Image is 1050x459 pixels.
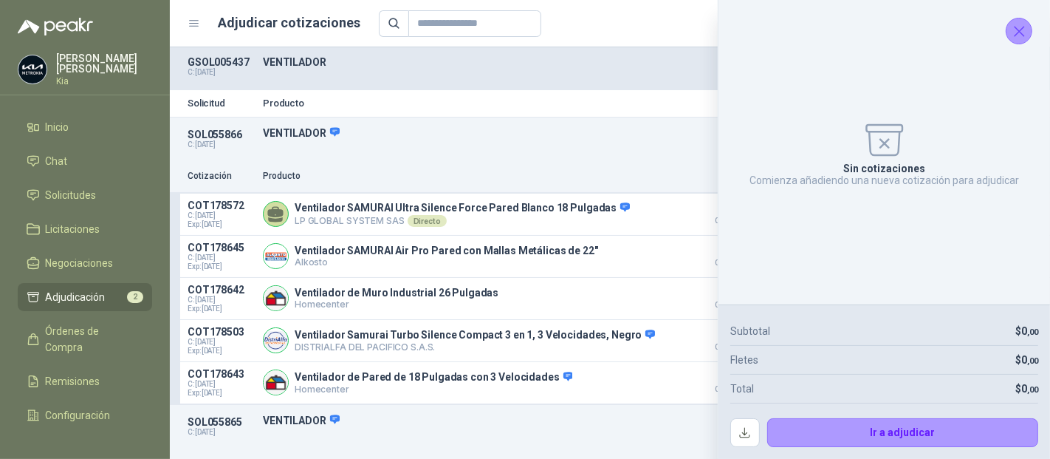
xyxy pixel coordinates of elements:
[188,140,254,149] p: C: [DATE]
[188,169,254,183] p: Cotización
[1015,323,1038,339] p: $
[693,169,766,183] p: Precio
[767,418,1039,448] button: Ir a adjudicar
[188,98,254,108] p: Solicitud
[730,381,754,397] p: Total
[188,211,254,220] span: C: [DATE]
[1027,327,1038,337] span: ,00
[46,187,97,203] span: Solicitudes
[295,202,630,215] p: Ventilador SAMURAI Ultra Silence Force Pared Blanco 18 Pulgadas
[188,326,254,338] p: COT178503
[264,328,288,353] img: Company Logo
[693,344,766,351] span: Crédito 30 días
[693,326,766,351] p: $ 523.986
[730,323,770,339] p: Subtotal
[188,428,254,437] p: C: [DATE]
[188,68,254,77] p: C: [DATE]
[1015,352,1038,368] p: $
[18,401,152,429] a: Configuración
[18,181,152,209] a: Solicitudes
[18,215,152,243] a: Licitaciones
[46,407,111,424] span: Configuración
[46,289,106,305] span: Adjudicación
[188,56,254,68] p: GSOL005437
[46,119,69,135] span: Inicio
[219,13,361,33] h1: Adjudicar cotizaciones
[188,200,254,211] p: COT178572
[730,352,758,368] p: Fletes
[46,255,114,271] span: Negociaciones
[295,215,630,227] p: LP GLOBAL SYSTEM SAS
[1027,385,1038,395] span: ,00
[408,215,447,227] div: Directo
[693,217,766,225] span: Crédito 30 días
[188,338,254,347] span: C: [DATE]
[18,317,152,361] a: Órdenes de Compra
[693,284,766,309] p: $ 435.891
[263,414,820,427] p: VENTILADOR
[693,302,766,309] span: Crédito 30 días
[295,371,572,384] p: Ventilador de Pared de 18 Pulgadas con 3 Velocidades
[188,380,254,389] span: C: [DATE]
[188,305,254,313] span: Exp: [DATE]
[1021,383,1038,395] span: 0
[188,296,254,305] span: C: [DATE]
[18,367,152,395] a: Remisiones
[18,283,152,311] a: Adjudicación2
[295,384,572,395] p: Homecenter
[188,242,254,254] p: COT178645
[18,113,152,141] a: Inicio
[295,287,498,299] p: Ventilador de Muro Industrial 26 Pulgadas
[1027,356,1038,366] span: ,00
[295,245,598,256] p: Ventilador SAMURAI Air Pro Pared con Mallas Metálicas de 22"
[56,53,152,74] p: [PERSON_NAME] [PERSON_NAME]
[18,249,152,277] a: Negociaciones
[56,77,152,86] p: Kia
[693,259,766,267] span: Crédito 30 días
[1021,325,1038,337] span: 0
[18,18,93,35] img: Logo peakr
[188,368,254,380] p: COT178643
[18,147,152,175] a: Chat
[295,256,598,268] p: Alkosto
[1021,354,1038,366] span: 0
[693,242,766,267] p: $ 403.191
[188,220,254,229] span: Exp: [DATE]
[263,98,820,108] p: Producto
[18,55,47,84] img: Company Logo
[1015,381,1038,397] p: $
[188,284,254,296] p: COT178642
[127,291,143,303] span: 2
[264,370,288,395] img: Company Logo
[188,347,254,356] span: Exp: [DATE]
[264,244,288,268] img: Company Logo
[264,286,288,310] img: Company Logo
[295,299,498,310] p: Homecenter
[263,126,820,140] p: VENTILADOR
[46,323,138,356] span: Órdenes de Compra
[843,163,925,174] p: Sin cotizaciones
[693,200,766,225] p: $ 287.385
[188,262,254,271] span: Exp: [DATE]
[188,129,254,140] p: SOL055866
[46,221,100,237] span: Licitaciones
[263,169,684,183] p: Producto
[693,386,766,393] span: Crédito 30 días
[295,341,655,353] p: DISTRIALFA DEL PACIFICO S.A.S.
[46,153,68,169] span: Chat
[188,416,254,428] p: SOL055865
[46,373,100,390] span: Remisiones
[188,254,254,262] span: C: [DATE]
[749,174,1019,186] p: Comienza añadiendo una nueva cotización para adjudicar
[693,368,766,393] p: $ 730.191
[263,56,820,68] p: VENTILADOR
[295,329,655,342] p: Ventilador Samurai Turbo Silence Compact 3 en 1, 3 Velocidades, Negro
[188,389,254,398] span: Exp: [DATE]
